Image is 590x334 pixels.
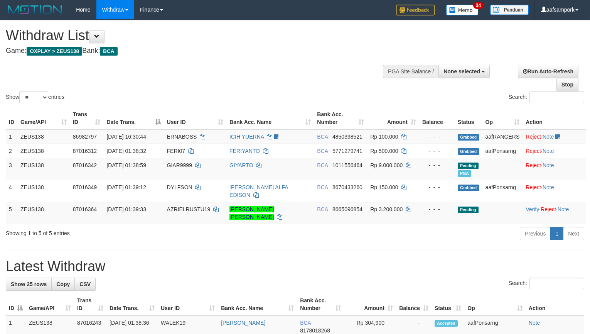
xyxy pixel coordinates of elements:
[332,184,362,190] span: Copy 8670433260 to clipboard
[332,162,362,168] span: Copy 1011556464 to clipboard
[167,148,185,154] span: FERI07
[73,162,97,168] span: 87016342
[443,68,480,75] span: None selected
[106,162,146,168] span: [DATE] 01:38:59
[458,207,479,213] span: Pending
[106,148,146,154] span: [DATE] 01:38:32
[543,134,554,140] a: Note
[422,147,452,155] div: - - -
[19,92,48,103] select: Showentries
[317,184,328,190] span: BCA
[74,278,96,291] a: CSV
[455,107,482,129] th: Status
[6,293,26,315] th: ID: activate to sort column descending
[6,259,584,274] h1: Latest Withdraw
[396,5,435,15] img: Feedback.jpg
[74,293,106,315] th: Trans ID: activate to sort column ascending
[370,206,403,212] span: Rp 3.200.000
[383,65,438,78] div: PGA Site Balance /
[106,293,158,315] th: Date Trans.: activate to sort column ascending
[523,144,586,158] td: ·
[458,148,479,155] span: Grabbed
[556,78,578,91] a: Stop
[563,227,584,240] a: Next
[73,206,97,212] span: 87016364
[523,158,586,180] td: ·
[73,134,97,140] span: 86982797
[221,320,265,326] a: [PERSON_NAME]
[332,148,362,154] span: Copy 5771279741 to clipboard
[11,281,47,287] span: Show 25 rows
[558,206,569,212] a: Note
[550,227,563,240] a: 1
[226,107,314,129] th: Bank Acc. Name: activate to sort column ascending
[526,206,539,212] a: Verify
[6,47,386,55] h4: Game: Bank:
[482,107,523,129] th: Op: activate to sort column ascending
[229,184,288,198] a: [PERSON_NAME] ALFA EDISON
[17,202,70,224] td: ZEUS138
[509,92,584,103] label: Search:
[518,65,578,78] a: Run Auto-Refresh
[370,184,398,190] span: Rp 150.000
[523,107,586,129] th: Action
[435,320,458,327] span: Accepted
[6,202,17,224] td: 5
[70,107,104,129] th: Trans ID: activate to sort column ascending
[473,2,484,9] span: 34
[6,144,17,158] td: 2
[458,185,479,191] span: Grabbed
[73,184,97,190] span: 87016349
[529,92,584,103] input: Search:
[103,107,164,129] th: Date Trans.: activate to sort column descending
[523,129,586,144] td: ·
[541,206,556,212] a: Reject
[51,278,75,291] a: Copy
[6,129,17,144] td: 1
[6,158,17,180] td: 3
[229,162,253,168] a: GIYARTO
[396,293,432,315] th: Balance: activate to sort column ascending
[314,107,367,129] th: Bank Acc. Number: activate to sort column ascending
[526,162,541,168] a: Reject
[543,162,554,168] a: Note
[158,293,218,315] th: User ID: activate to sort column ascending
[526,293,584,315] th: Action
[317,134,328,140] span: BCA
[490,5,529,15] img: panduan.png
[422,133,452,141] div: - - -
[6,107,17,129] th: ID
[6,4,64,15] img: MOTION_logo.png
[17,180,70,202] td: ZEUS138
[6,92,64,103] label: Show entries
[458,134,479,141] span: Grabbed
[229,206,274,220] a: [PERSON_NAME] [PERSON_NAME]
[458,163,479,169] span: Pending
[164,107,227,129] th: User ID: activate to sort column ascending
[317,148,328,154] span: BCA
[300,320,311,326] span: BCA
[6,28,386,43] h1: Withdraw List
[526,184,541,190] a: Reject
[509,278,584,289] label: Search:
[317,206,328,212] span: BCA
[26,293,74,315] th: Game/API: activate to sort column ascending
[526,148,541,154] a: Reject
[523,202,586,224] td: · ·
[482,144,523,158] td: aafPonsarng
[438,65,490,78] button: None selected
[370,148,398,154] span: Rp 500.000
[526,134,541,140] a: Reject
[446,5,479,15] img: Button%20Memo.svg
[529,278,584,289] input: Search:
[332,206,362,212] span: Copy 8665096854 to clipboard
[6,278,52,291] a: Show 25 rows
[332,134,362,140] span: Copy 4850398521 to clipboard
[167,206,211,212] span: AZRIELRUSTU19
[317,162,328,168] span: BCA
[6,226,240,237] div: Showing 1 to 5 of 5 entries
[422,161,452,169] div: - - -
[106,184,146,190] span: [DATE] 01:39:12
[523,180,586,202] td: ·
[6,180,17,202] td: 4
